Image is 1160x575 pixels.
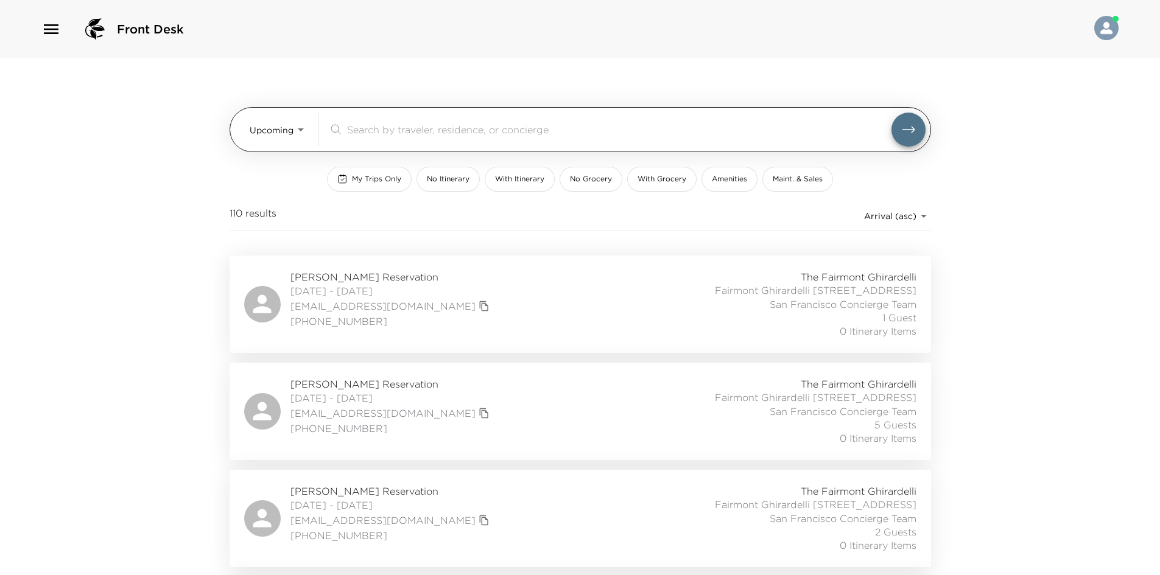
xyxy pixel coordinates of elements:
[347,122,891,136] input: Search by traveler, residence, or concierge
[715,391,916,404] span: Fairmont Ghirardelli [STREET_ADDRESS]
[250,125,294,136] span: Upcoming
[327,167,412,192] button: My Trips Only
[290,391,493,405] span: [DATE] - [DATE]
[801,484,916,498] span: The Fairmont Ghirardelli
[230,256,931,353] a: [PERSON_NAME] Reservation[DATE] - [DATE][EMAIL_ADDRESS][DOMAIN_NAME]copy primary member email[PHO...
[476,405,493,422] button: copy primary member email
[290,299,476,313] a: [EMAIL_ADDRESS][DOMAIN_NAME]
[290,377,493,391] span: [PERSON_NAME] Reservation
[715,498,916,511] span: Fairmont Ghirardelli [STREET_ADDRESS]
[840,431,916,445] span: 0 Itinerary Items
[701,167,758,192] button: Amenities
[715,284,916,297] span: Fairmont Ghirardelli [STREET_ADDRESS]
[117,21,184,38] span: Front Desk
[560,167,622,192] button: No Grocery
[773,174,823,184] span: Maint. & Sales
[290,422,493,435] span: [PHONE_NUMBER]
[801,377,916,391] span: The Fairmont Ghirardelli
[627,167,697,192] button: With Grocery
[80,15,110,44] img: logo
[840,324,916,338] span: 0 Itinerary Items
[352,174,401,184] span: My Trips Only
[712,174,747,184] span: Amenities
[290,529,493,542] span: [PHONE_NUMBER]
[476,298,493,315] button: copy primary member email
[417,167,480,192] button: No Itinerary
[290,406,476,420] a: [EMAIL_ADDRESS][DOMAIN_NAME]
[230,470,931,567] a: [PERSON_NAME] Reservation[DATE] - [DATE][EMAIL_ADDRESS][DOMAIN_NAME]copy primary member email[PHO...
[427,174,469,184] span: No Itinerary
[290,514,476,527] a: [EMAIL_ADDRESS][DOMAIN_NAME]
[874,418,916,431] span: 5 Guests
[290,315,493,328] span: [PHONE_NUMBER]
[570,174,612,184] span: No Grocery
[230,363,931,460] a: [PERSON_NAME] Reservation[DATE] - [DATE][EMAIL_ADDRESS][DOMAIN_NAME]copy primary member email[PHO...
[770,512,916,525] span: San Francisco Concierge Team
[801,270,916,284] span: The Fairmont Ghirardelli
[290,284,493,298] span: [DATE] - [DATE]
[762,167,833,192] button: Maint. & Sales
[476,512,493,529] button: copy primary member email
[290,498,493,512] span: [DATE] - [DATE]
[770,405,916,418] span: San Francisco Concierge Team
[485,167,555,192] button: With Itinerary
[638,174,686,184] span: With Grocery
[1094,16,1119,40] img: User
[840,538,916,552] span: 0 Itinerary Items
[864,211,916,221] span: Arrival (asc)
[875,525,916,538] span: 2 Guests
[770,298,916,311] span: San Francisco Concierge Team
[290,270,493,284] span: [PERSON_NAME] Reservation
[495,174,544,184] span: With Itinerary
[290,484,493,498] span: [PERSON_NAME] Reservation
[882,311,916,324] span: 1 Guest
[230,206,276,226] span: 110 results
